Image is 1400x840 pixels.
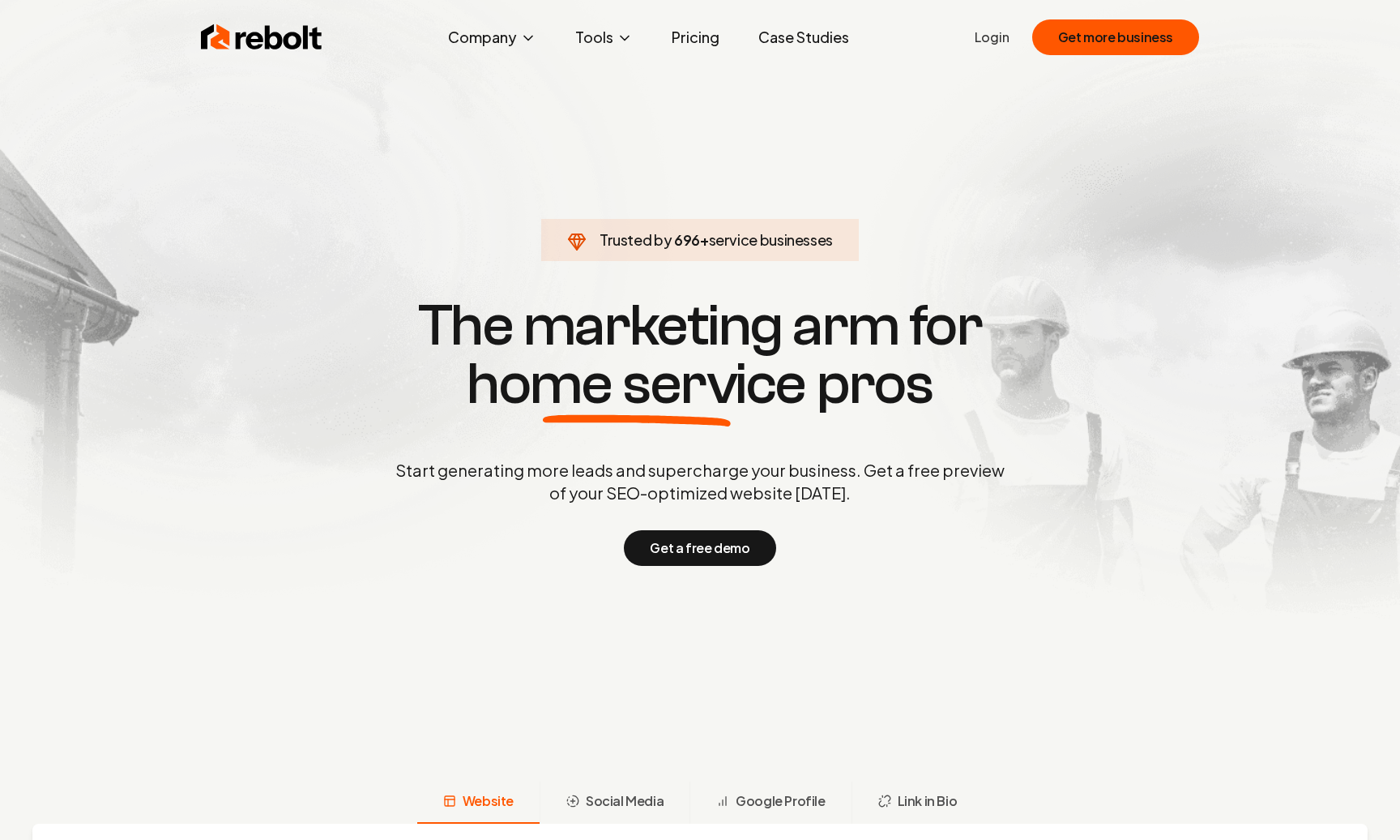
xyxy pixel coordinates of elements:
button: Company [435,21,549,54]
span: + [700,230,709,249]
h1: The marketing arm for pros [311,297,1089,414]
span: Google Profile [736,791,825,811]
button: Tools [562,21,646,54]
p: Start generating more leads and supercharge your business. Get a free preview of your SEO-optimiz... [392,459,1008,504]
span: Trusted by [600,230,672,249]
span: Website [463,791,514,811]
a: Case Studies [745,21,862,54]
span: 696 [674,229,700,251]
a: Pricing [659,21,732,54]
img: Rebolt Logo [201,21,322,54]
button: Link in Bio [852,782,984,824]
button: Get a free demo [624,530,775,566]
button: Get more business [1032,19,1199,55]
span: Social Media [586,791,664,811]
button: Social Media [540,782,689,824]
span: home service [467,355,806,414]
button: Website [417,782,540,824]
span: Link in Bio [898,791,958,811]
span: service businesses [709,230,834,249]
a: Login [975,28,1009,47]
button: Google Profile [689,782,851,824]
